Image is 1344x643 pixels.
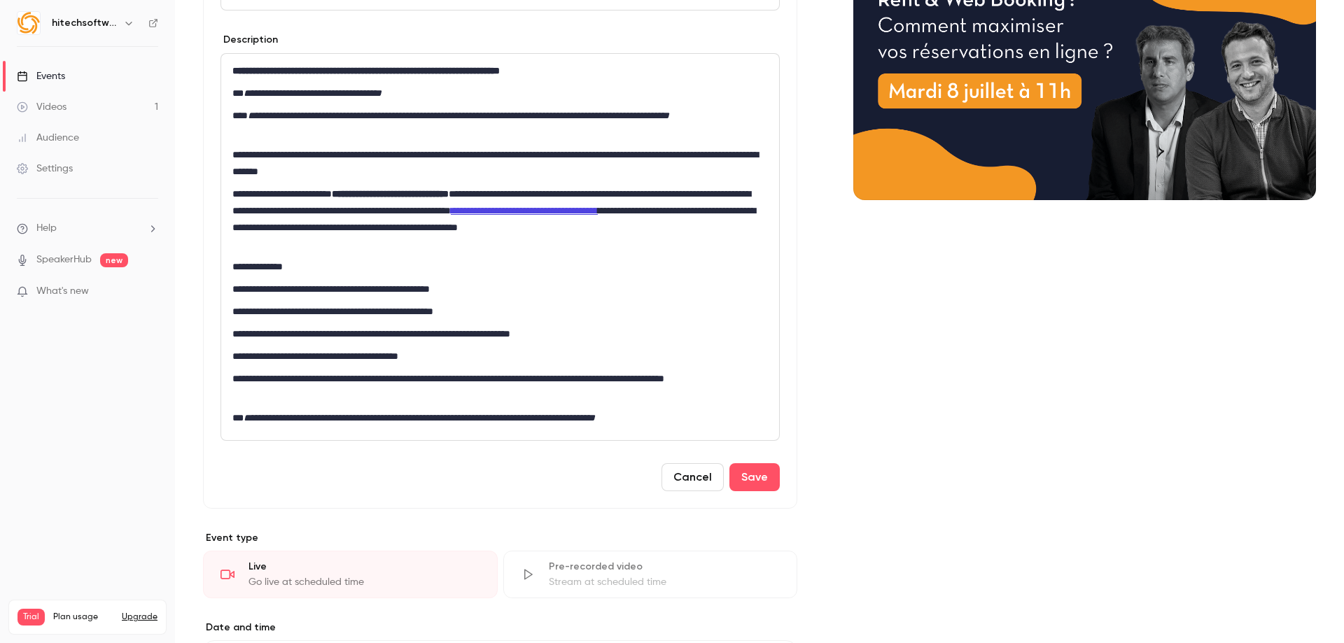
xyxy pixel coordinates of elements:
[661,463,724,491] button: Cancel
[100,253,128,267] span: new
[729,463,780,491] button: Save
[549,560,780,574] div: Pre-recorded video
[503,551,798,598] div: Pre-recorded videoStream at scheduled time
[36,253,92,267] a: SpeakerHub
[52,16,118,30] h6: hitechsoftware
[203,551,498,598] div: LiveGo live at scheduled time
[220,53,780,441] section: description
[221,54,779,440] div: editor
[17,609,45,626] span: Trial
[17,131,79,145] div: Audience
[203,531,797,545] p: Event type
[36,221,57,236] span: Help
[36,284,89,299] span: What's new
[549,575,780,589] div: Stream at scheduled time
[248,575,480,589] div: Go live at scheduled time
[248,560,480,574] div: Live
[122,612,157,623] button: Upgrade
[220,33,278,47] label: Description
[17,69,65,83] div: Events
[203,621,797,635] label: Date and time
[53,612,113,623] span: Plan usage
[17,12,40,34] img: hitechsoftware
[141,285,158,298] iframe: Noticeable Trigger
[17,221,158,236] li: help-dropdown-opener
[17,100,66,114] div: Videos
[17,162,73,176] div: Settings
